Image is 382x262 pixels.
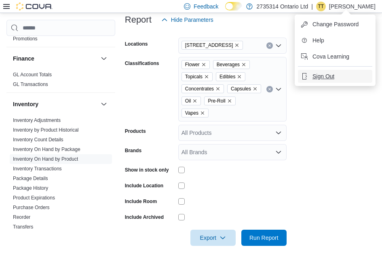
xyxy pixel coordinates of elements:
[13,176,48,181] a: Package Details
[13,195,55,201] a: Product Expirations
[227,84,261,93] span: Capsules
[217,61,240,69] span: Beverages
[185,97,191,105] span: Oil
[227,99,232,103] button: Remove Pre-Roll from selection in this group
[234,43,239,48] button: Remove 268 Sandwich St S from selection in this group
[215,86,220,91] button: Remove Concentrates from selection in this group
[185,61,200,69] span: Flower
[125,128,146,134] label: Products
[13,117,61,123] a: Inventory Adjustments
[318,2,324,11] span: TT
[13,214,30,220] a: Reorder
[298,70,372,83] button: Sign Out
[182,60,210,69] span: Flower
[171,16,213,24] span: Hide Parameters
[125,214,164,220] label: Include Archived
[185,109,198,117] span: Vapes
[13,100,38,108] h3: Inventory
[182,41,243,50] span: 268 Sandwich St S
[13,100,97,108] button: Inventory
[225,2,242,10] input: Dark Mode
[208,97,225,105] span: Pre-Roll
[13,156,78,162] span: Inventory On Hand by Product
[182,72,213,81] span: Topicals
[298,34,372,47] button: Help
[275,42,282,49] button: Open list of options
[13,147,80,152] a: Inventory On Hand by Package
[253,86,257,91] button: Remove Capsules from selection in this group
[316,2,326,11] div: Travis T Renaud
[298,18,372,31] button: Change Password
[201,62,206,67] button: Remove Flower from selection in this group
[13,117,61,124] span: Inventory Adjustments
[13,214,30,220] span: Reorder
[125,15,152,25] h3: Report
[6,70,115,92] div: Finance
[249,234,279,242] span: Run Report
[6,115,115,235] div: Inventory
[125,198,157,205] label: Include Room
[312,52,349,61] span: Cova Learning
[216,72,245,81] span: Edibles
[99,99,109,109] button: Inventory
[13,36,38,42] a: Promotions
[99,54,109,63] button: Finance
[182,84,224,93] span: Concentrates
[219,73,235,81] span: Edibles
[182,109,209,117] span: Vapes
[237,74,242,79] button: Remove Edibles from selection in this group
[204,74,209,79] button: Remove Topicals from selection in this group
[13,146,80,153] span: Inventory On Hand by Package
[185,73,203,81] span: Topicals
[204,96,235,105] span: Pre-Roll
[13,185,48,191] span: Package History
[125,167,169,173] label: Show in stock only
[125,60,159,67] label: Classifications
[312,72,334,80] span: Sign Out
[13,137,63,143] a: Inventory Count Details
[275,86,282,92] button: Open list of options
[16,2,53,10] img: Cova
[241,62,246,67] button: Remove Beverages from selection in this group
[13,81,48,88] span: GL Transactions
[182,96,201,105] span: Oil
[13,72,52,78] a: GL Account Totals
[190,230,236,246] button: Export
[275,130,282,136] button: Open list of options
[266,86,273,92] button: Clear input
[311,2,313,11] p: |
[13,156,78,162] a: Inventory On Hand by Product
[13,127,79,133] a: Inventory by Product Historical
[13,224,33,230] a: Transfers
[158,12,217,28] button: Hide Parameters
[329,2,376,11] p: [PERSON_NAME]
[185,85,214,93] span: Concentrates
[275,149,282,155] button: Open list of options
[312,20,359,28] span: Change Password
[125,41,148,47] label: Locations
[13,185,48,191] a: Package History
[185,41,233,49] span: [STREET_ADDRESS]
[192,99,197,103] button: Remove Oil from selection in this group
[266,42,273,49] button: Clear input
[257,2,308,11] p: 2735314 Ontario Ltd
[13,205,50,210] a: Purchase Orders
[195,230,231,246] span: Export
[213,60,250,69] span: Beverages
[13,54,34,63] h3: Finance
[13,224,33,230] span: Transfers
[231,85,251,93] span: Capsules
[13,166,62,172] a: Inventory Transactions
[125,147,141,154] label: Brands
[200,111,205,115] button: Remove Vapes from selection in this group
[125,182,163,189] label: Include Location
[194,2,218,10] span: Feedback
